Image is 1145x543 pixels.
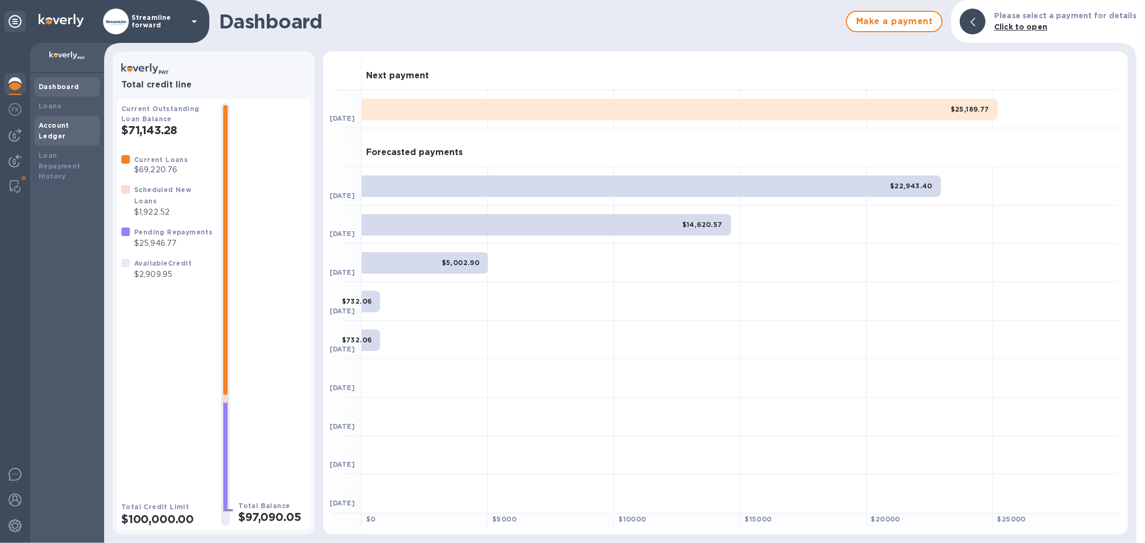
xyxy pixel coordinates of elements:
b: [DATE] [330,307,355,315]
p: $25,946.77 [134,238,213,249]
b: $ 10000 [618,515,646,523]
b: Total Balance [238,502,290,510]
h2: $100,000.00 [121,512,213,526]
button: Make a payment [846,11,943,32]
b: $25,189.77 [951,105,989,113]
b: Pending Repayments [134,228,213,236]
b: Available Credit [134,259,192,267]
b: $14,620.57 [682,221,723,229]
b: $732.06 [342,297,372,305]
b: [DATE] [330,345,355,353]
img: Logo [39,14,84,27]
b: Scheduled New Loans [134,186,191,205]
b: Loan Repayment History [39,151,81,181]
p: $2,909.95 [134,269,192,280]
h2: $97,090.05 [238,510,306,524]
b: $ 25000 [997,515,1026,523]
b: [DATE] [330,422,355,430]
b: $ 15000 [745,515,771,523]
b: $ 20000 [871,515,900,523]
b: Please select a payment for details [994,11,1136,20]
h3: Total credit line [121,80,306,90]
b: $732.06 [342,336,372,344]
b: $5,002.90 [442,259,480,267]
b: [DATE] [330,384,355,392]
b: [DATE] [330,460,355,468]
b: [DATE] [330,114,355,122]
b: Account Ledger [39,121,69,140]
h3: Forecasted payments [366,148,463,158]
b: [DATE] [330,230,355,238]
b: Loans [39,102,61,110]
b: [DATE] [330,192,355,200]
b: Dashboard [39,83,79,91]
h3: Next payment [366,71,429,81]
p: $69,220.76 [134,164,188,175]
b: Total Credit Limit [121,503,189,511]
img: Foreign exchange [9,103,21,116]
b: $ 5000 [492,515,516,523]
p: Streamline forward [132,14,185,29]
b: [DATE] [330,499,355,507]
h1: Dashboard [219,10,841,33]
b: $ 0 [366,515,376,523]
p: $1,922.52 [134,207,213,218]
b: $22,943.40 [890,182,932,190]
b: Click to open [994,23,1047,31]
div: Unpin categories [4,11,26,32]
b: Current Loans [134,156,188,164]
span: Make a payment [856,15,933,28]
b: Current Outstanding Loan Balance [121,105,200,123]
h2: $71,143.28 [121,123,213,137]
b: [DATE] [330,268,355,276]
